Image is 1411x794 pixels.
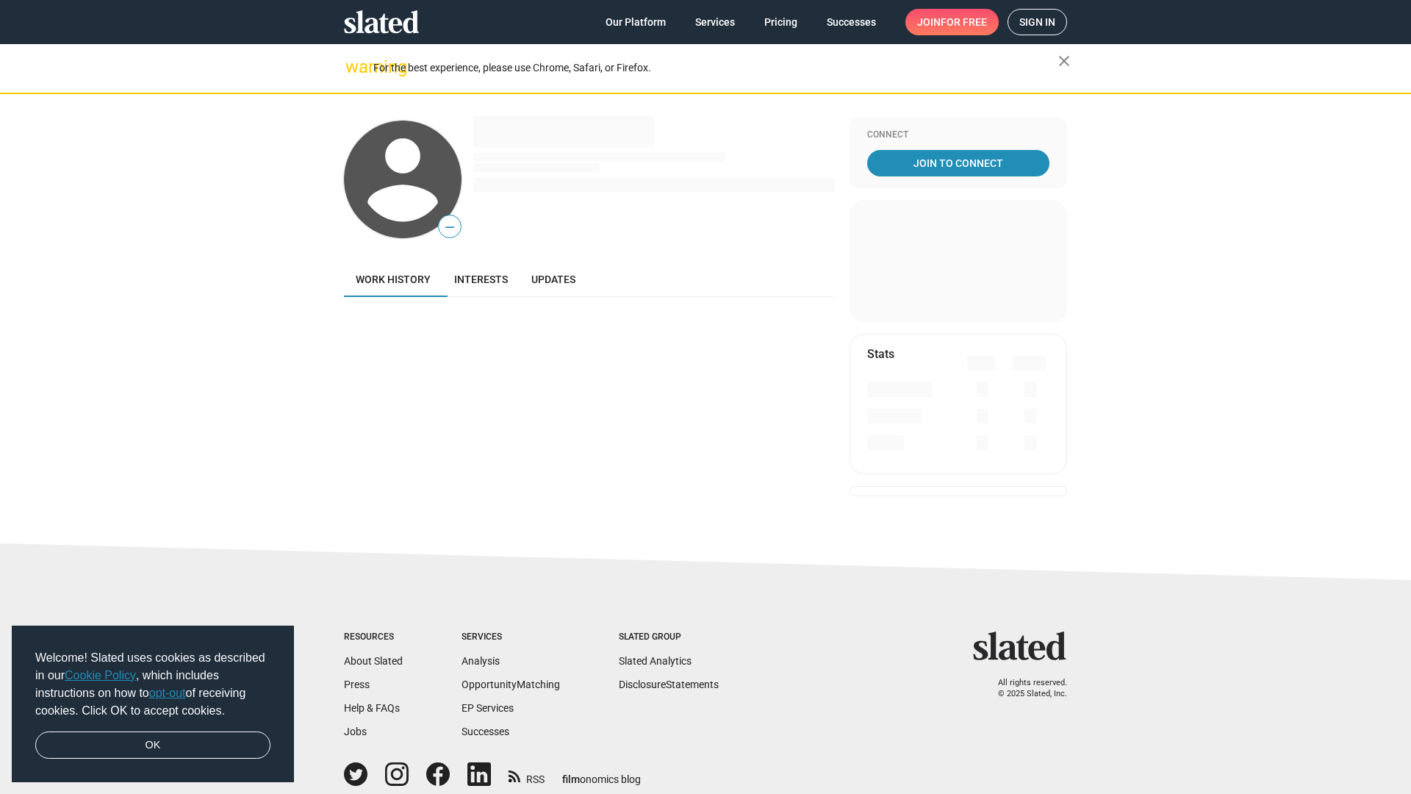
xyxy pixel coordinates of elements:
[356,273,431,285] span: Work history
[594,9,678,35] a: Our Platform
[983,678,1067,699] p: All rights reserved. © 2025 Slated, Inc.
[509,764,545,787] a: RSS
[149,687,186,699] a: opt-out
[695,9,735,35] span: Services
[867,129,1049,141] div: Connect
[941,9,987,35] span: for free
[520,262,587,297] a: Updates
[683,9,747,35] a: Services
[1019,10,1055,35] span: Sign in
[344,655,403,667] a: About Slated
[764,9,797,35] span: Pricing
[65,669,136,682] a: Cookie Policy
[454,273,508,285] span: Interests
[345,58,363,76] mat-icon: warning
[462,655,500,667] a: Analysis
[619,632,719,643] div: Slated Group
[562,773,580,785] span: film
[753,9,809,35] a: Pricing
[442,262,520,297] a: Interests
[815,9,888,35] a: Successes
[867,150,1049,176] a: Join To Connect
[439,218,461,237] span: —
[344,726,367,737] a: Jobs
[917,9,987,35] span: Join
[12,626,294,783] div: cookieconsent
[462,702,514,714] a: EP Services
[606,9,666,35] span: Our Platform
[905,9,999,35] a: Joinfor free
[1055,52,1073,70] mat-icon: close
[373,58,1058,78] div: For the best experience, please use Chrome, Safari, or Firefox.
[531,273,575,285] span: Updates
[35,732,270,759] a: dismiss cookie message
[462,679,560,690] a: OpportunityMatching
[462,726,509,737] a: Successes
[462,632,560,643] div: Services
[870,150,1046,176] span: Join To Connect
[344,262,442,297] a: Work history
[619,679,719,690] a: DisclosureStatements
[1008,9,1067,35] a: Sign in
[827,9,876,35] span: Successes
[35,649,270,720] span: Welcome! Slated uses cookies as described in our , which includes instructions on how to of recei...
[344,632,403,643] div: Resources
[619,655,692,667] a: Slated Analytics
[344,679,370,690] a: Press
[344,702,400,714] a: Help & FAQs
[867,346,894,362] mat-card-title: Stats
[562,761,641,787] a: filmonomics blog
